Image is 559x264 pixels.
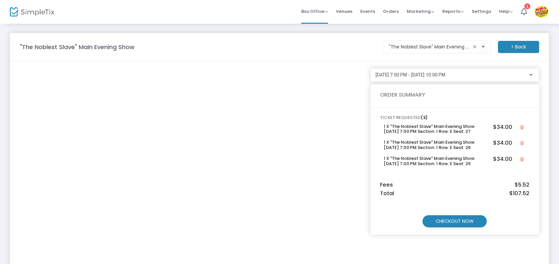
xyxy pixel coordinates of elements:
[380,190,529,197] h5: Total
[423,215,487,227] m-button: CHECKOUT NOW
[518,156,526,163] button: Close
[509,190,529,197] span: $107.52
[384,124,486,134] h6: 1 X "The Noblest Slave" Main Evening Show [DATE] 7:00 PM Section: 1 Row: E Seat: 27
[515,182,529,188] span: $5.52
[376,72,446,77] span: [DATE] 7:00 PM - [DATE] 10:00 PM
[20,43,134,51] m-panel-title: "The Noblest Slave" Main Evening Show
[472,3,491,20] span: Settings
[383,3,399,20] span: Orders
[380,182,529,188] h5: Fees
[442,8,464,15] span: Reports
[336,3,352,20] span: Venues
[360,3,375,20] span: Events
[384,140,486,150] h6: 1 X "The Noblest Slave" Main Evening Show [DATE] 7:00 PM Section: 1 Row: E Seat: 26
[499,8,513,15] span: Help
[407,8,434,15] span: Marketing
[524,3,530,9] div: 1
[421,114,428,121] span: (3)
[389,44,471,50] input: Select an event
[380,92,529,98] h5: ORDER SUMMARY
[380,115,529,120] h6: TICKET REQUESTED
[471,43,479,51] span: clear
[493,140,512,146] h5: $34.00
[493,124,512,131] h5: $34.00
[518,140,526,147] button: Close
[518,124,526,131] button: Close
[493,156,512,162] h5: $34.00
[384,156,486,166] h6: 1 X "The Noblest Slave" Main Evening Show [DATE] 7:00 PM Section: 1 Row: E Seat: 25
[479,40,488,54] button: Select
[498,41,539,53] m-button: < Back
[301,8,328,15] span: Box Office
